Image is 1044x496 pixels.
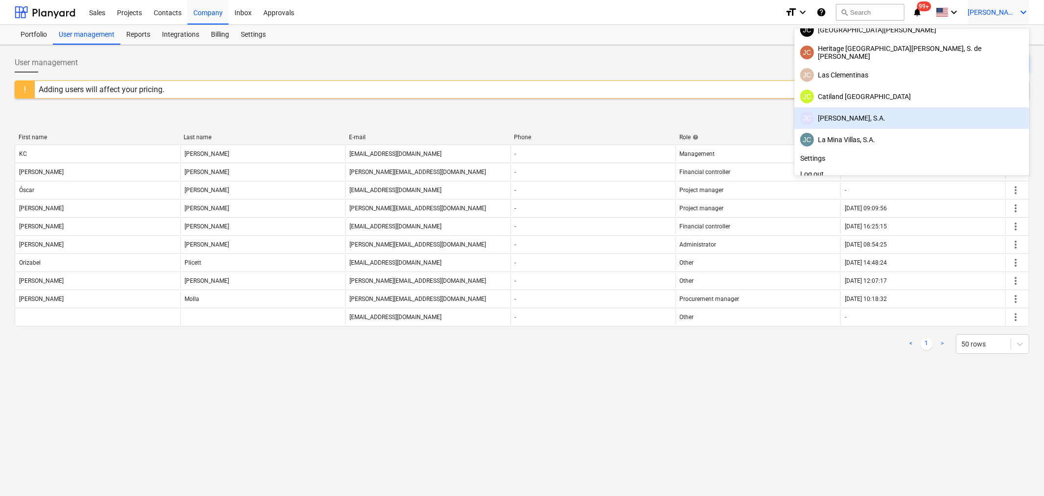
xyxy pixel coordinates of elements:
[800,46,814,59] div: Javier Cattan
[800,23,814,37] div: Javier Cattan
[800,90,814,103] div: Javier Cattan
[803,114,811,122] span: JC
[800,68,1023,82] div: Las Clementinas
[794,150,1029,166] div: Settings
[995,449,1044,496] iframe: Chat Widget
[800,111,814,125] div: Javier Cattan
[800,90,1023,103] div: Catiland [GEOGRAPHIC_DATA]
[800,133,1023,147] div: La Mina Villas, S.A.
[803,49,811,56] span: JC
[803,136,811,144] span: JC
[803,71,811,79] span: JC
[800,111,1023,125] div: [PERSON_NAME], S.A.
[800,133,814,147] div: Javier Cattan
[800,45,1023,60] div: Heritage [GEOGRAPHIC_DATA][PERSON_NAME], S. de [PERSON_NAME]
[803,93,811,100] span: JC
[800,68,814,82] div: Javier Cattan
[794,166,1029,182] div: Log out
[800,23,1023,37] div: [GEOGRAPHIC_DATA][PERSON_NAME]
[803,26,811,34] span: JC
